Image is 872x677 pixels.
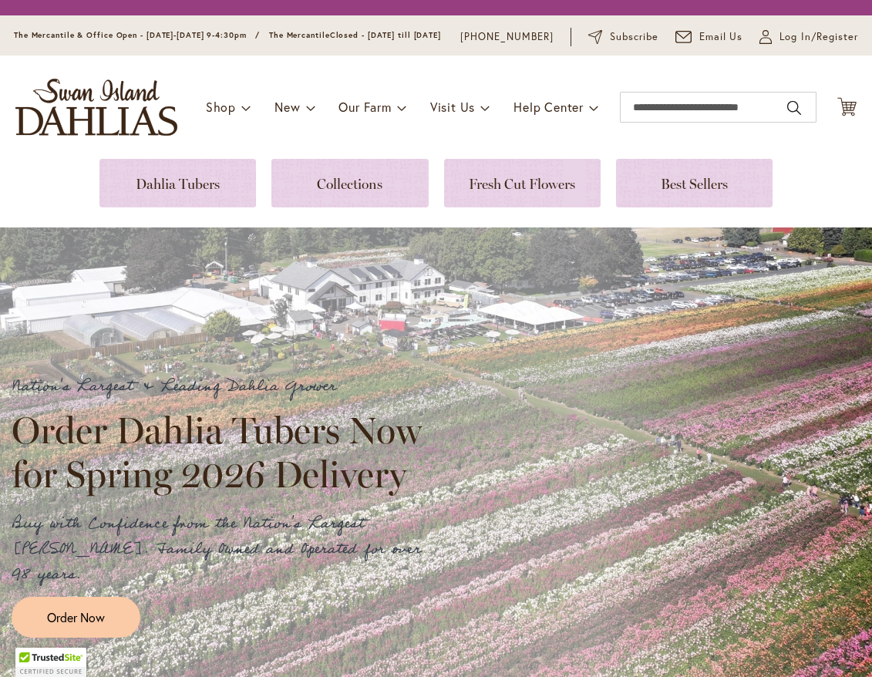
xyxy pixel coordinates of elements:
[513,99,584,115] span: Help Center
[787,96,801,120] button: Search
[759,29,858,45] a: Log In/Register
[12,511,436,588] p: Buy with Confidence from the Nation's Largest [PERSON_NAME]. Family Owned and Operated for over 9...
[460,29,554,45] a: [PHONE_NUMBER]
[206,99,236,115] span: Shop
[12,374,436,399] p: Nation's Largest & Leading Dahlia Grower
[338,99,391,115] span: Our Farm
[274,99,300,115] span: New
[699,29,743,45] span: Email Us
[12,597,140,638] a: Order Now
[15,79,177,136] a: store logo
[15,648,86,677] div: TrustedSite Certified
[14,30,330,40] span: The Mercantile & Office Open - [DATE]-[DATE] 9-4:30pm / The Mercantile
[430,99,475,115] span: Visit Us
[610,29,658,45] span: Subscribe
[675,29,743,45] a: Email Us
[12,409,436,495] h2: Order Dahlia Tubers Now for Spring 2026 Delivery
[588,29,658,45] a: Subscribe
[47,608,105,626] span: Order Now
[330,30,441,40] span: Closed - [DATE] till [DATE]
[779,29,858,45] span: Log In/Register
